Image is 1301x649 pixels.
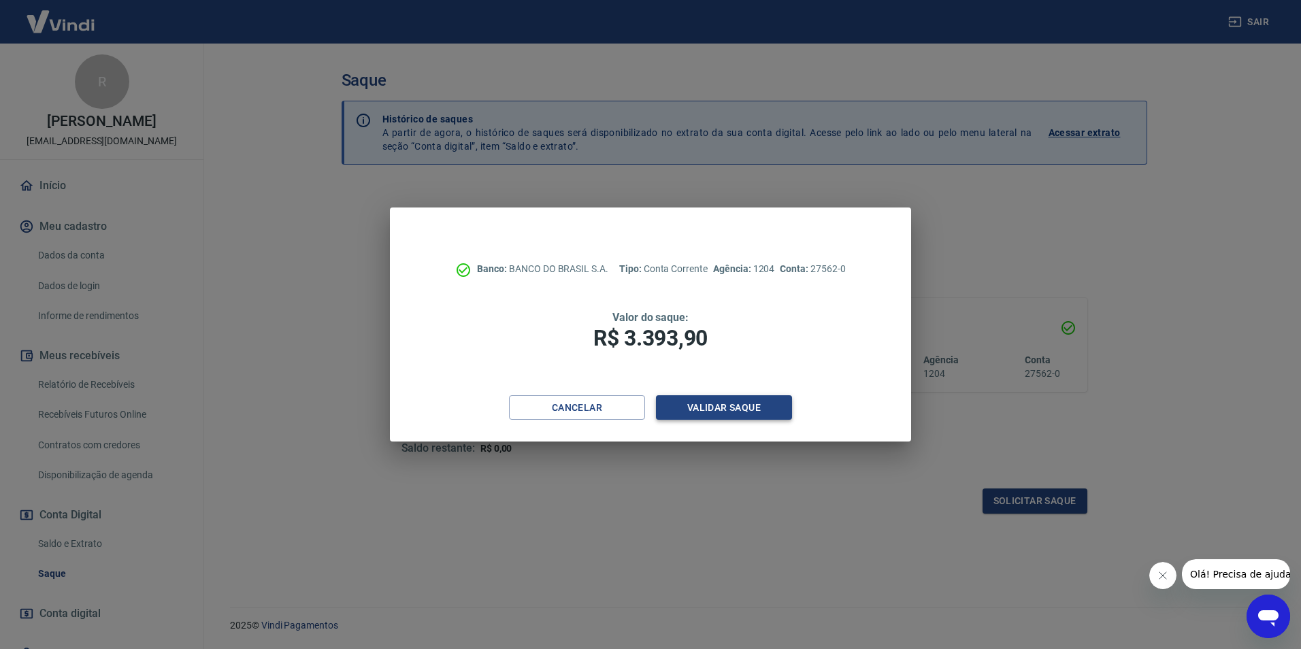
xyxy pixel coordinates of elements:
[612,311,689,324] span: Valor do saque:
[509,395,645,420] button: Cancelar
[780,262,845,276] p: 27562-0
[619,262,708,276] p: Conta Corrente
[619,263,644,274] span: Tipo:
[780,263,810,274] span: Conta:
[593,325,708,351] span: R$ 3.393,90
[1247,595,1290,638] iframe: Botão para abrir a janela de mensagens
[656,395,792,420] button: Validar saque
[477,262,608,276] p: BANCO DO BRASIL S.A.
[1182,559,1290,589] iframe: Mensagem da empresa
[8,10,114,20] span: Olá! Precisa de ajuda?
[1149,562,1176,589] iframe: Fechar mensagem
[713,262,774,276] p: 1204
[713,263,753,274] span: Agência:
[477,263,509,274] span: Banco:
